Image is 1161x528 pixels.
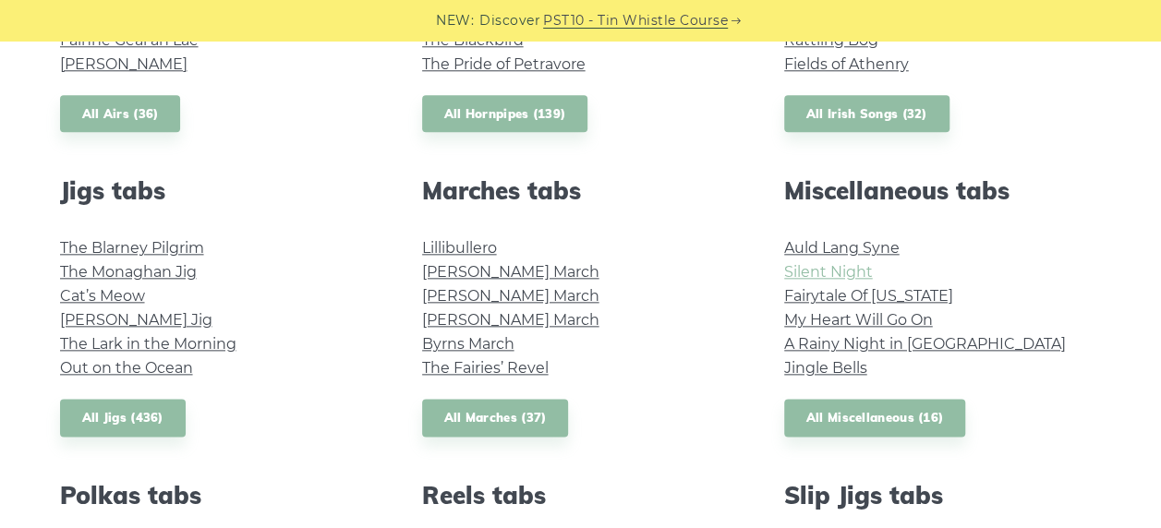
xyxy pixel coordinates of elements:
a: All Miscellaneous (16) [784,399,966,437]
a: The Blackbird [422,31,524,49]
a: A Rainy Night in [GEOGRAPHIC_DATA] [784,335,1066,353]
a: PST10 - Tin Whistle Course [543,10,728,31]
a: Jingle Bells [784,359,867,377]
a: [PERSON_NAME] March [422,263,599,281]
span: NEW: [436,10,474,31]
a: [PERSON_NAME] Jig [60,311,212,329]
a: Rattling Bog [784,31,878,49]
a: [PERSON_NAME] March [422,287,599,305]
a: The Monaghan Jig [60,263,197,281]
a: My Heart Will Go On [784,311,933,329]
a: All Irish Songs (32) [784,95,949,133]
h2: Marches tabs [422,176,740,205]
h2: Polkas tabs [60,481,378,510]
a: [PERSON_NAME] March [422,311,599,329]
a: The Pride of Petravore [422,55,586,73]
a: Fairytale Of [US_STATE] [784,287,953,305]
a: Cat’s Meow [60,287,145,305]
h2: Slip Jigs tabs [784,481,1102,510]
a: All Jigs (436) [60,399,186,437]
a: Out on the Ocean [60,359,193,377]
a: Lillibullero [422,239,497,257]
h2: Jigs tabs [60,176,378,205]
a: All Marches (37) [422,399,569,437]
a: Auld Lang Syne [784,239,900,257]
a: All Hornpipes (139) [422,95,588,133]
a: [PERSON_NAME] [60,55,187,73]
a: The Blarney Pilgrim [60,239,204,257]
h2: Reels tabs [422,481,740,510]
a: Silent Night [784,263,873,281]
a: The Lark in the Morning [60,335,236,353]
h2: Miscellaneous tabs [784,176,1102,205]
a: Fáinne Geal an Lae [60,31,199,49]
a: All Airs (36) [60,95,181,133]
a: Byrns March [422,335,514,353]
a: The Fairies’ Revel [422,359,549,377]
span: Discover [479,10,540,31]
a: Fields of Athenry [784,55,909,73]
